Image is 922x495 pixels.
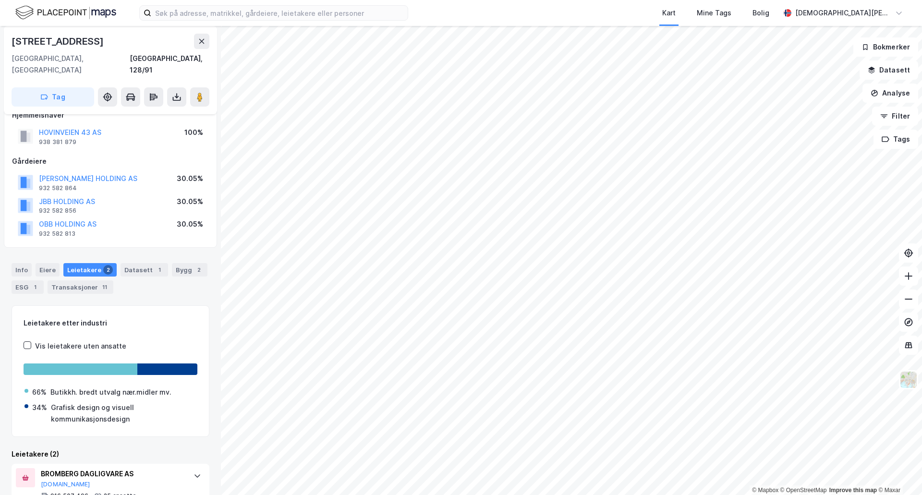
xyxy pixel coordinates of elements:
[795,7,891,19] div: [DEMOGRAPHIC_DATA][PERSON_NAME]
[35,340,126,352] div: Vis leietakere uten ansatte
[194,265,204,275] div: 2
[12,34,106,49] div: [STREET_ADDRESS]
[12,280,44,294] div: ESG
[39,138,76,146] div: 938 381 879
[752,487,778,494] a: Mapbox
[121,263,168,277] div: Datasett
[872,107,918,126] button: Filter
[39,230,75,238] div: 932 582 813
[172,263,207,277] div: Bygg
[177,196,203,207] div: 30.05%
[177,218,203,230] div: 30.05%
[36,263,60,277] div: Eiere
[39,184,77,192] div: 932 582 864
[12,109,209,121] div: Hjemmelshaver
[662,7,676,19] div: Kart
[12,448,209,460] div: Leietakere (2)
[130,53,209,76] div: [GEOGRAPHIC_DATA], 128/91
[12,87,94,107] button: Tag
[63,263,117,277] div: Leietakere
[24,317,197,329] div: Leietakere etter industri
[100,282,109,292] div: 11
[874,449,922,495] div: Kontrollprogram for chat
[51,402,196,425] div: Grafisk design og visuell kommunikasjonsdesign
[155,265,164,275] div: 1
[697,7,731,19] div: Mine Tags
[177,173,203,184] div: 30.05%
[873,130,918,149] button: Tags
[48,280,113,294] div: Transaksjoner
[32,402,47,413] div: 34%
[829,487,877,494] a: Improve this map
[12,263,32,277] div: Info
[874,449,922,495] iframe: Chat Widget
[151,6,408,20] input: Søk på adresse, matrikkel, gårdeiere, leietakere eller personer
[853,37,918,57] button: Bokmerker
[39,207,76,215] div: 932 582 856
[862,84,918,103] button: Analyse
[12,53,130,76] div: [GEOGRAPHIC_DATA], [GEOGRAPHIC_DATA]
[32,386,47,398] div: 66%
[184,127,203,138] div: 100%
[41,468,184,480] div: BROMBERG DAGLIGVARE AS
[752,7,769,19] div: Bolig
[12,156,209,167] div: Gårdeiere
[41,481,90,488] button: [DOMAIN_NAME]
[899,371,918,389] img: Z
[50,386,171,398] div: Butikkh. bredt utvalg nær.midler mv.
[30,282,40,292] div: 1
[860,60,918,80] button: Datasett
[780,487,827,494] a: OpenStreetMap
[103,265,113,275] div: 2
[15,4,116,21] img: logo.f888ab2527a4732fd821a326f86c7f29.svg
